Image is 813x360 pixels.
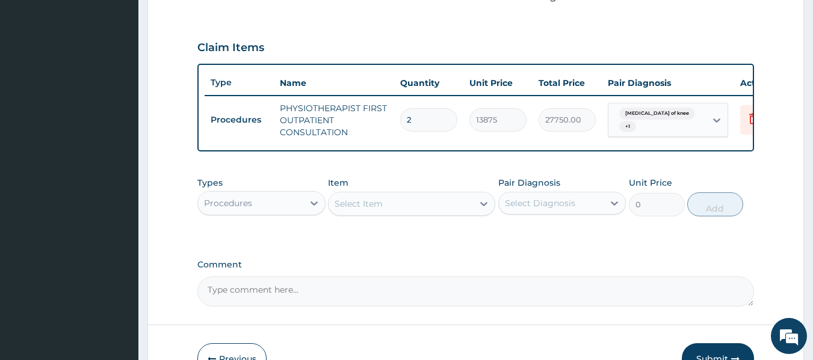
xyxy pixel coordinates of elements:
[734,71,794,95] th: Actions
[204,197,252,209] div: Procedures
[505,197,575,209] div: Select Diagnosis
[394,71,463,95] th: Quantity
[197,41,264,55] h3: Claim Items
[533,71,602,95] th: Total Price
[274,96,394,144] td: PHYSIOTHERAPIST FIRST OUTPATIENT CONSULTATION
[328,177,348,189] label: Item
[197,6,226,35] div: Minimize live chat window
[70,105,166,227] span: We're online!
[498,177,560,189] label: Pair Diagnosis
[619,121,636,133] span: + 1
[274,71,394,95] th: Name
[205,109,274,131] td: Procedures
[463,71,533,95] th: Unit Price
[205,72,274,94] th: Type
[22,60,49,90] img: d_794563401_company_1708531726252_794563401
[619,108,695,120] span: [MEDICAL_DATA] of knee
[197,178,223,188] label: Types
[602,71,734,95] th: Pair Diagnosis
[197,260,755,270] label: Comment
[63,67,202,83] div: Chat with us now
[335,198,383,210] div: Select Item
[6,236,229,278] textarea: Type your message and hit 'Enter'
[629,177,672,189] label: Unit Price
[687,192,743,216] button: Add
